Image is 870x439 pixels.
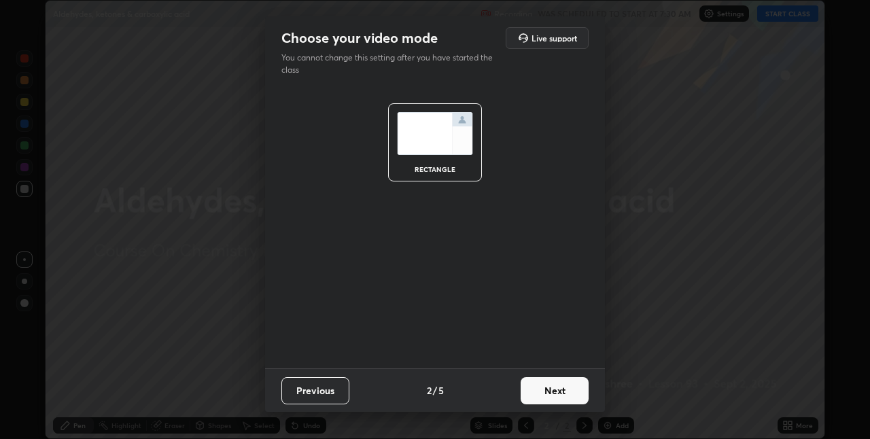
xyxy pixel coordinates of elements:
[397,112,473,155] img: normalScreenIcon.ae25ed63.svg
[521,377,589,404] button: Next
[433,383,437,398] h4: /
[281,377,349,404] button: Previous
[438,383,444,398] h4: 5
[427,383,432,398] h4: 2
[532,34,577,42] h5: Live support
[408,166,462,173] div: rectangle
[281,52,502,76] p: You cannot change this setting after you have started the class
[281,29,438,47] h2: Choose your video mode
